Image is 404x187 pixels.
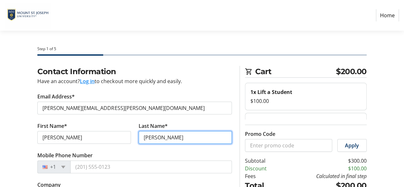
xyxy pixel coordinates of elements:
strong: 1x General Admission [250,119,306,126]
td: Fees [245,172,282,180]
div: $100.00 [250,97,361,105]
span: $200.00 [336,66,367,77]
button: Log in [80,77,95,85]
span: Apply [345,142,359,149]
input: (201) 555-0123 [70,160,232,173]
label: First Name* [37,122,67,130]
td: Discount [245,165,282,172]
label: Email Address* [37,93,75,100]
img: Mount St. Joseph University's Logo [5,3,50,28]
input: Enter promo code [245,139,332,152]
div: Have an account? to checkout more quickly and easily. [37,77,232,85]
td: $300.00 [281,157,366,165]
button: Apply [337,139,367,152]
div: Step 1 of 5 [37,46,366,52]
td: Calculated in final step [281,172,366,180]
strong: 1x Lift a Student [250,89,292,96]
td: $100.00 [281,165,366,172]
label: Mobile Phone Number [37,152,93,159]
h2: Contact Information [37,66,232,77]
td: Subtotal [245,157,282,165]
label: Last Name* [139,122,168,130]
span: Cart [255,66,336,77]
label: Promo Code [245,130,275,138]
a: Home [376,9,399,21]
